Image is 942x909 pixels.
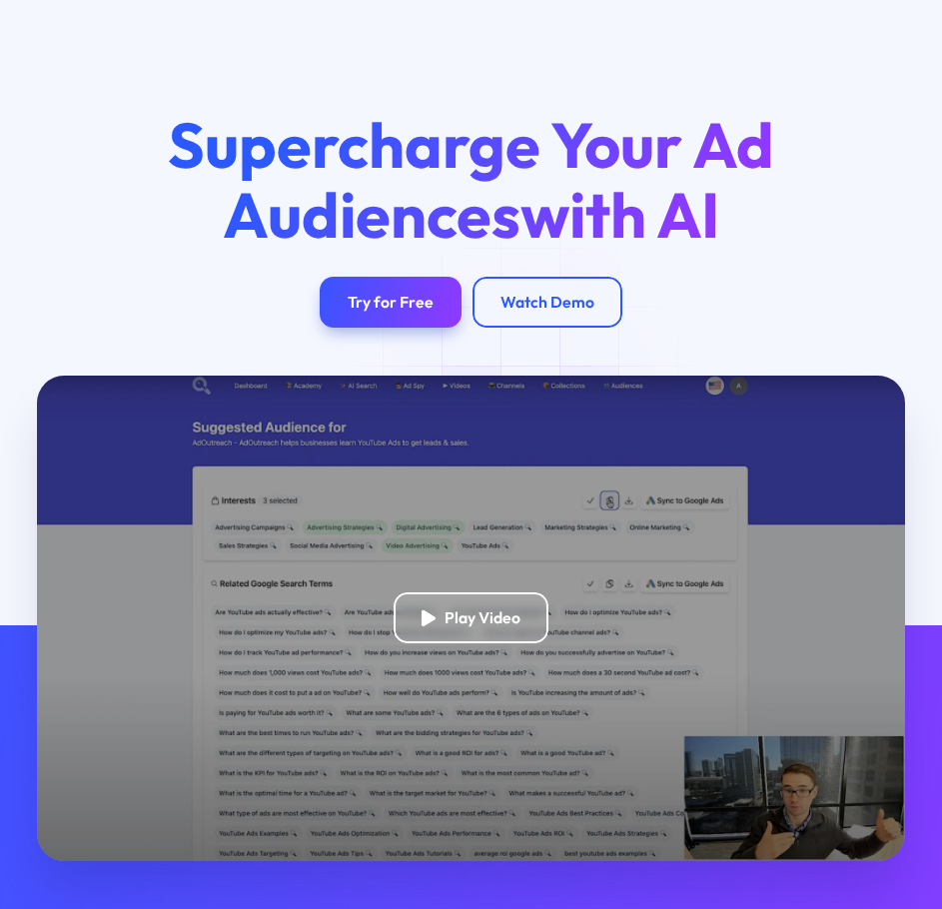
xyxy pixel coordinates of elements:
div: Try for Free [348,293,434,313]
div: Watch Demo [500,293,594,313]
span: with AI [520,175,720,254]
h1: Supercharge Your Ad Audiences [116,110,825,249]
div: Play Video [445,608,520,628]
a: open lightbox [37,376,904,861]
a: Try for Free [320,277,461,328]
